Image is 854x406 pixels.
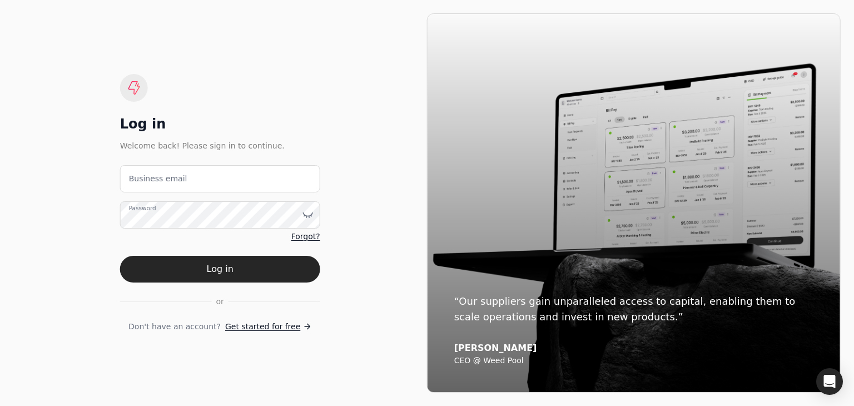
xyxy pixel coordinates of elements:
[120,256,320,283] button: Log in
[454,294,813,325] div: “Our suppliers gain unparalleled access to capital, enabling them to scale operations and invest ...
[454,343,813,354] div: [PERSON_NAME]
[225,321,300,333] span: Get started for free
[128,321,221,333] span: Don't have an account?
[129,173,187,185] label: Business email
[816,368,843,395] div: Open Intercom Messenger
[120,115,320,133] div: Log in
[454,356,813,366] div: CEO @ Weed Pool
[120,140,320,152] div: Welcome back! Please sign in to continue.
[225,321,311,333] a: Get started for free
[129,204,156,212] label: Password
[216,296,224,308] span: or
[291,231,320,242] a: Forgot?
